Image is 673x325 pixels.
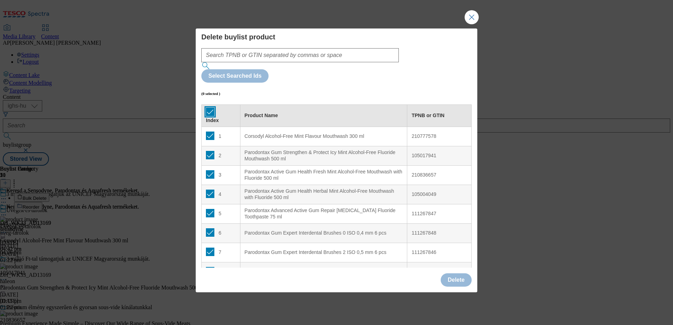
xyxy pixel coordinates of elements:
[206,248,236,258] div: 7
[206,190,236,200] div: 4
[411,249,467,256] div: 111267846
[206,209,236,219] div: 5
[411,211,467,217] div: 111267847
[245,133,403,140] div: Corsodyl Alcohol-Free Mint Flavour Mouthwash 300 ml
[411,133,467,140] div: 210777578
[411,191,467,198] div: 105004049
[245,149,403,162] div: Parodontax Gum Strengthen & Protect Icy Mint Alcohol-Free Fluoride Mouthwash 500 ml
[245,169,403,181] div: Parodontax Active Gum Health Fresh Mint Alcohol-Free Mouthwash with Fluoride 500 ml
[206,151,236,161] div: 2
[206,228,236,238] div: 6
[245,188,403,200] div: Parodontax Active Gum Health Herbal Mint Alcohol-Free Mouthwash with Fluoride 500 ml
[206,170,236,180] div: 3
[245,208,403,220] div: Parodontax Advanced Active Gum Repair [MEDICAL_DATA] Fluoride Toothpaste 75 ml
[206,117,236,124] div: Index
[201,48,399,62] input: Search TPNB or GTIN separated by commas or space
[465,10,479,24] button: Close Modal
[245,249,403,256] div: Parodontax Gum Expert Interdental Brushes 2 ISO 0,5 mm 6 pcs
[411,172,467,178] div: 210836657
[196,28,477,292] div: Modal
[411,113,467,119] div: TPNB or GTIN
[201,91,220,96] h6: (0 selected )
[201,33,472,41] h4: Delete buylist product
[441,273,472,287] button: Delete
[201,69,269,83] button: Select Searched Ids
[245,230,403,236] div: Parodontax Gum Expert Interdental Brushes 0 ISO 0,4 mm 6 pcs
[411,153,467,159] div: 105017941
[206,267,236,277] div: 8
[245,113,403,119] div: Product Name
[206,132,236,142] div: 1
[411,230,467,236] div: 111267848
